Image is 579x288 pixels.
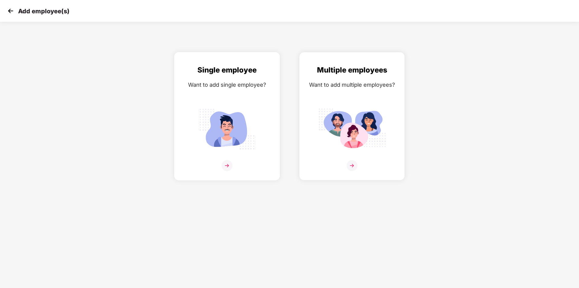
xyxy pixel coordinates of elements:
[305,80,398,89] div: Want to add multiple employees?
[222,160,232,171] img: svg+xml;base64,PHN2ZyB4bWxucz0iaHR0cDovL3d3dy53My5vcmcvMjAwMC9zdmciIHdpZHRoPSIzNiIgaGVpZ2h0PSIzNi...
[318,105,386,153] img: svg+xml;base64,PHN2ZyB4bWxucz0iaHR0cDovL3d3dy53My5vcmcvMjAwMC9zdmciIGlkPSJNdWx0aXBsZV9lbXBsb3llZS...
[193,105,261,153] img: svg+xml;base64,PHN2ZyB4bWxucz0iaHR0cDovL3d3dy53My5vcmcvMjAwMC9zdmciIGlkPSJTaW5nbGVfZW1wbG95ZWUiIH...
[6,6,15,15] img: svg+xml;base64,PHN2ZyB4bWxucz0iaHR0cDovL3d3dy53My5vcmcvMjAwMC9zdmciIHdpZHRoPSIzMCIgaGVpZ2h0PSIzMC...
[305,64,398,76] div: Multiple employees
[18,8,69,15] p: Add employee(s)
[181,80,274,89] div: Want to add single employee?
[181,64,274,76] div: Single employee
[347,160,357,171] img: svg+xml;base64,PHN2ZyB4bWxucz0iaHR0cDovL3d3dy53My5vcmcvMjAwMC9zdmciIHdpZHRoPSIzNiIgaGVpZ2h0PSIzNi...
